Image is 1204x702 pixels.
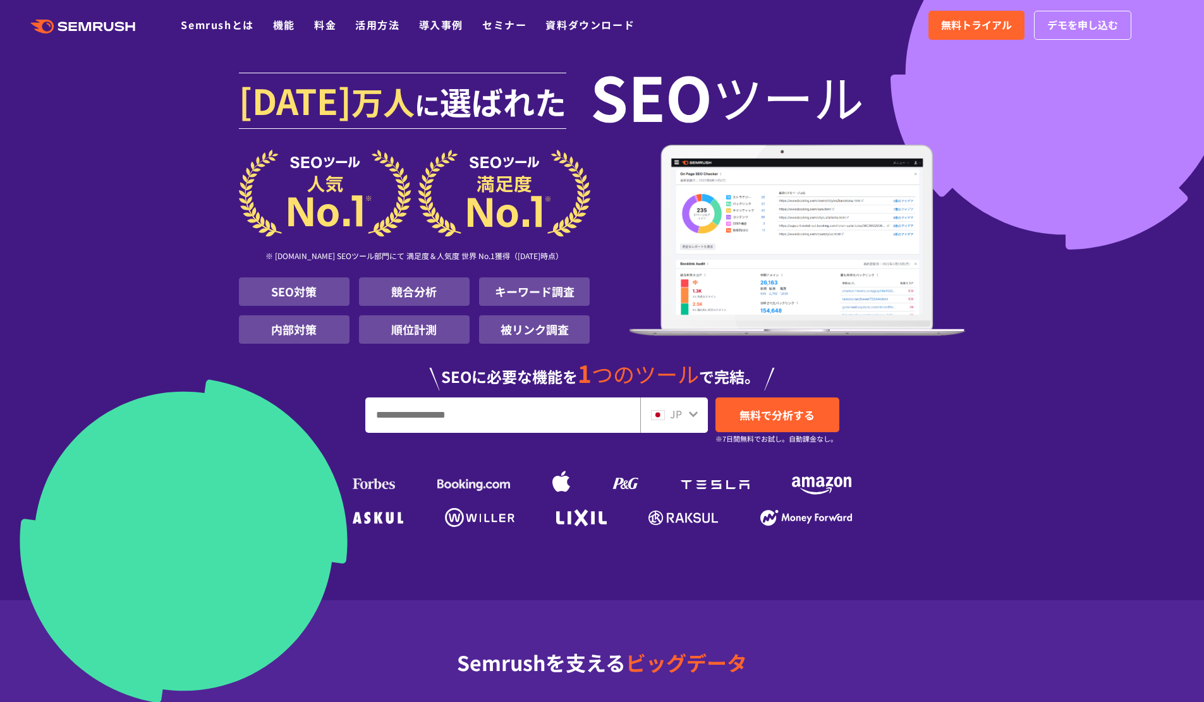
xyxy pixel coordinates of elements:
li: 被リンク調査 [479,315,590,344]
span: 万人 [351,78,415,124]
span: 無料トライアル [941,17,1012,33]
span: JP [670,406,682,421]
a: 機能 [273,17,295,32]
span: [DATE] [239,75,351,125]
a: 資料ダウンロード [545,17,635,32]
a: Semrushとは [181,17,253,32]
span: SEO [590,71,712,121]
a: デモを申し込む [1034,11,1131,40]
a: 無料で分析する [715,397,839,432]
a: 無料トライアル [928,11,1025,40]
div: ※ [DOMAIN_NAME] SEOツール部門にて 満足度＆人気度 世界 No.1獲得（[DATE]時点） [239,237,590,277]
li: SEO対策 [239,277,350,306]
li: 競合分析 [359,277,470,306]
span: ビッグデータ [626,648,747,677]
span: デモを申し込む [1047,17,1118,33]
a: 活用方法 [355,17,399,32]
small: ※7日間無料でお試し。自動課金なし。 [715,433,837,445]
span: つのツール [592,358,699,389]
a: 料金 [314,17,336,32]
li: キーワード調査 [479,277,590,306]
span: 無料で分析する [739,407,815,423]
li: 順位計測 [359,315,470,344]
span: で完結。 [699,365,760,387]
span: 選ばれた [440,78,566,124]
li: 内部対策 [239,315,350,344]
span: ツール [712,71,864,121]
span: 1 [578,356,592,390]
a: セミナー [482,17,526,32]
input: URL、キーワードを入力してください [366,398,640,432]
span: に [415,86,440,123]
div: SEOに必要な機能を [239,349,966,390]
a: 導入事例 [419,17,463,32]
